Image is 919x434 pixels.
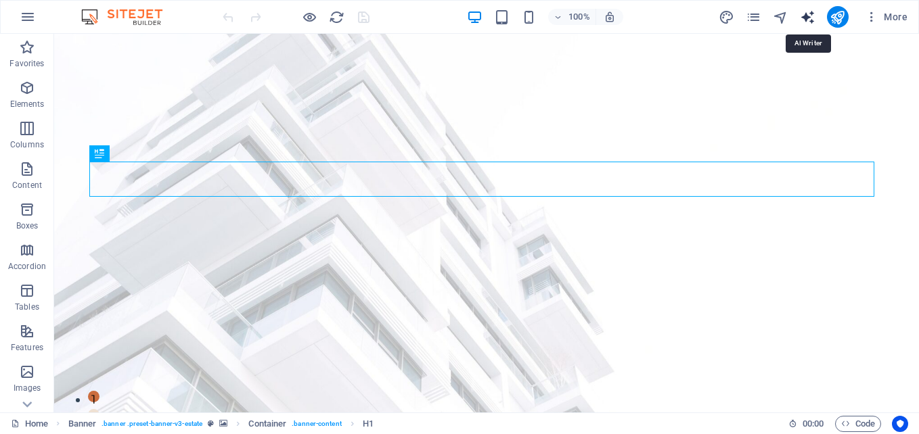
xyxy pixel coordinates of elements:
[328,9,344,25] button: reload
[892,416,908,432] button: Usercentrics
[10,99,45,110] p: Elements
[11,416,48,432] a: Click to cancel selection. Double-click to open Pages
[8,261,46,272] p: Accordion
[800,9,816,25] button: text_generator
[363,416,374,432] span: Click to select. Double-click to edit
[719,9,734,25] i: Design (Ctrl+Alt+Y)
[102,416,202,432] span: . banner .preset-banner-v3-estate
[10,139,44,150] p: Columns
[248,416,286,432] span: Click to select. Double-click to edit
[773,9,789,25] button: navigator
[803,416,824,432] span: 00 00
[865,10,907,24] span: More
[208,420,214,427] i: This element is a customizable preset
[746,9,762,25] button: pages
[812,418,814,429] span: :
[835,416,881,432] button: Code
[9,58,44,69] p: Favorites
[292,416,341,432] span: . banner-content
[329,9,344,25] i: Reload page
[68,416,97,432] span: Click to select. Double-click to edit
[548,9,596,25] button: 100%
[11,342,43,353] p: Features
[841,416,875,432] span: Code
[219,420,227,427] i: This element contains a background
[746,9,761,25] i: Pages (Ctrl+Alt+S)
[719,9,735,25] button: design
[14,383,41,393] p: Images
[830,9,845,25] i: Publish
[788,416,824,432] h6: Session time
[34,375,45,387] button: 2
[15,302,39,312] p: Tables
[12,180,42,191] p: Content
[78,9,179,25] img: Editor Logo
[773,9,788,25] i: Navigator
[16,220,39,231] p: Boxes
[859,6,913,28] button: More
[34,357,45,368] button: 1
[827,6,849,28] button: publish
[568,9,590,25] h6: 100%
[68,416,374,432] nav: breadcrumb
